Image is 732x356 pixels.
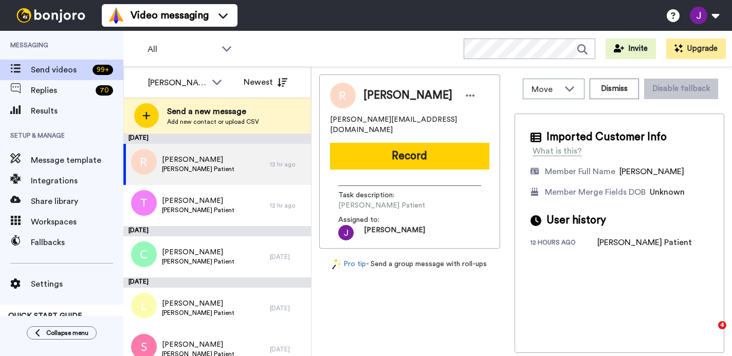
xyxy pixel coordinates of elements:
img: bj-logo-header-white.svg [12,8,89,23]
div: [DATE] [123,277,311,288]
button: Collapse menu [27,326,97,340]
span: Message template [31,154,123,166]
span: [PERSON_NAME] [162,247,234,257]
button: Dismiss [590,79,639,99]
span: [PERSON_NAME] Patient [162,206,234,214]
img: AATXAJyg8ucWaqR3qXsjqopWeOisTT1W69xcs-1Qe9aC=s96-c [338,225,354,240]
div: [PERSON_NAME] Patient [597,236,692,249]
span: Results [31,105,123,117]
iframe: Intercom live chat [697,321,722,346]
div: Member Merge Fields DOB [545,186,646,198]
span: Replies [31,84,91,97]
span: [PERSON_NAME] [364,225,425,240]
span: Imported Customer Info [546,129,667,145]
div: 70 [96,85,113,96]
img: magic-wand.svg [332,259,341,270]
span: [PERSON_NAME] [363,88,452,103]
img: r.png [131,149,157,175]
div: 99 + [93,65,113,75]
button: Disable fallback [644,79,718,99]
img: vm-color.svg [108,7,124,24]
span: Send videos [31,64,88,76]
span: 4 [718,321,726,329]
span: Workspaces [31,216,123,228]
div: [DATE] [123,226,311,236]
img: t.png [131,190,157,216]
span: Move [532,83,559,96]
button: Upgrade [666,39,726,59]
span: [PERSON_NAME] Patient [162,165,234,173]
span: Unknown [650,188,685,196]
div: [DATE] [270,345,306,353]
span: Settings [31,278,123,290]
span: [PERSON_NAME] Patient [162,309,234,317]
img: Image of Rhys Marone [330,83,356,108]
div: 12 hr ago [270,160,306,168]
span: [PERSON_NAME] [162,298,234,309]
span: Collapse menu [46,329,88,337]
span: Add new contact or upload CSV [167,118,259,126]
div: What is this? [533,145,582,157]
span: [PERSON_NAME] Patient [162,257,234,266]
div: [DATE] [270,304,306,312]
div: Member Full Name [545,165,615,178]
img: l.png [131,293,157,318]
span: [PERSON_NAME] [162,155,234,165]
span: QUICK START GUIDE [8,312,82,320]
span: All [148,43,216,55]
div: 12 hours ago [530,238,597,249]
span: [PERSON_NAME] [162,196,234,206]
div: [DATE] [270,253,306,261]
span: [PERSON_NAME][EMAIL_ADDRESS][DOMAIN_NAME] [330,115,489,135]
span: Fallbacks [31,236,123,249]
a: Pro tip [332,259,366,270]
span: Send a new message [167,105,259,118]
span: [PERSON_NAME] [619,167,684,176]
span: Video messaging [131,8,209,23]
button: Newest [236,72,295,92]
span: [PERSON_NAME] Patient [338,200,436,211]
span: Task description : [338,190,410,200]
div: [DATE] [123,134,311,144]
div: - Send a group message with roll-ups [319,259,500,270]
button: Record [330,143,489,170]
span: Integrations [31,175,123,187]
span: User history [546,213,606,228]
div: 12 hr ago [270,201,306,210]
button: Invite [606,39,656,59]
span: Share library [31,195,123,208]
img: c.png [131,241,157,267]
div: [PERSON_NAME] [148,77,207,89]
span: [PERSON_NAME] [162,340,234,350]
span: Assigned to: [338,215,410,225]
